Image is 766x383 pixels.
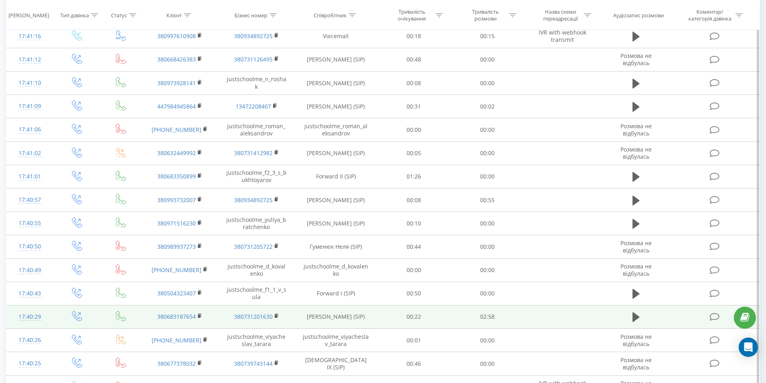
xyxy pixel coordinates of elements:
span: Розмова не відбулась [620,356,652,371]
td: 00:46 [377,352,451,375]
div: 17:40:50 [14,239,45,254]
td: 00:00 [451,235,524,258]
a: 380731205722 [234,243,273,250]
td: [PERSON_NAME] (SIP) [295,212,377,235]
td: [PERSON_NAME] (SIP) [295,141,377,165]
div: Тривалість очікування [390,8,433,22]
td: 00:00 [451,212,524,235]
span: Розмова не відбулась [620,52,652,67]
div: 17:40:55 [14,215,45,231]
a: [PHONE_NUMBER] [152,126,201,133]
a: 380683350899 [157,172,196,180]
a: 380997610908 [157,32,196,40]
td: justschoolme_roman_aleksandrov [295,118,377,141]
td: 00:08 [377,188,451,212]
td: 02:58 [451,305,524,328]
td: justschoolme_viyacheslav_tarara [295,329,377,352]
a: 380739743144 [234,360,273,367]
span: Розмова не відбулась [620,333,652,348]
td: 00:44 [377,235,451,258]
td: 00:22 [377,305,451,328]
td: Forward I (SIP) [295,282,377,305]
a: 380632449992 [157,149,196,157]
td: 00:05 [377,141,451,165]
div: Коментар/категорія дзвінка [686,8,733,22]
div: 17:41:02 [14,145,45,161]
td: [PERSON_NAME] (SIP) [295,95,377,118]
div: 17:40:49 [14,262,45,278]
a: 380993732007 [157,196,196,204]
td: justschoolme_d_kovalenko [218,258,294,282]
td: 00:00 [451,141,524,165]
a: 447984945864 [157,102,196,110]
td: [PERSON_NAME] (SIP) [295,72,377,95]
a: 380677378032 [157,360,196,367]
span: Розмова не відбулась [620,145,652,160]
td: IVR with webhook transmit [524,25,600,48]
div: 17:40:26 [14,332,45,348]
td: justschoolme_roman_aleksandrov [218,118,294,141]
td: 01:26 [377,165,451,188]
td: 00:50 [377,282,451,305]
div: Статус [111,12,127,18]
a: 380668426383 [157,55,196,63]
td: [DEMOGRAPHIC_DATA] IX (SIP) [295,352,377,375]
div: Назва схеми переадресації [539,8,582,22]
a: 380934892725 [234,32,273,40]
td: 00:00 [451,118,524,141]
a: [PHONE_NUMBER] [152,266,201,274]
div: Open Intercom Messenger [739,338,758,357]
td: 00:00 [451,48,524,71]
td: 00:00 [451,282,524,305]
td: [PERSON_NAME] (SIP) [295,48,377,71]
td: justschoolme_f2_3_s_bukhtoyarov [218,165,294,188]
td: 00:31 [377,95,451,118]
td: 00:00 [451,165,524,188]
a: 380973928141 [157,79,196,87]
a: 380934892725 [234,196,273,204]
div: Бізнес номер [234,12,267,18]
div: 17:41:10 [14,75,45,91]
td: 00:15 [451,25,524,48]
td: justschoolme_f1_1_v_sula [218,282,294,305]
div: Аудіозапис розмови [613,12,664,18]
div: 17:41:01 [14,169,45,184]
td: justschoolme_viyacheslav_tarara [218,329,294,352]
a: 13472208407 [236,102,271,110]
td: 00:55 [451,188,524,212]
td: 00:00 [377,258,451,282]
td: 00:00 [377,118,451,141]
td: [PERSON_NAME] (SIP) [295,305,377,328]
span: Розмова не відбулась [620,122,652,137]
div: 17:40:43 [14,286,45,301]
a: 380731412982 [234,149,273,157]
td: Forward II (SIP) [295,165,377,188]
td: Гуменюк Неля (SIP) [295,235,377,258]
a: 380731126495 [234,55,273,63]
div: 17:40:29 [14,309,45,325]
td: 00:48 [377,48,451,71]
td: justschoolme_yuliya_bratchenko [218,212,294,235]
td: 00:00 [451,329,524,352]
a: 380731201630 [234,313,273,320]
a: [PHONE_NUMBER] [152,336,201,344]
td: 00:00 [451,258,524,282]
div: Тип дзвінка [60,12,89,18]
td: 00:08 [377,72,451,95]
a: 380504323407 [157,289,196,297]
td: [PERSON_NAME] (SIP) [295,188,377,212]
div: Тривалість розмови [464,8,507,22]
div: 17:41:12 [14,52,45,68]
div: 17:40:57 [14,192,45,208]
div: 17:41:06 [14,122,45,137]
td: 00:02 [451,95,524,118]
td: Voicemail [295,25,377,48]
div: 17:40:25 [14,356,45,371]
div: 17:41:09 [14,98,45,114]
a: 380989937273 [157,243,196,250]
td: 00:18 [377,25,451,48]
div: 17:41:16 [14,29,45,44]
td: 00:00 [451,72,524,95]
div: Співробітник [314,12,347,18]
td: justschoolme_d_kovalenko [295,258,377,282]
